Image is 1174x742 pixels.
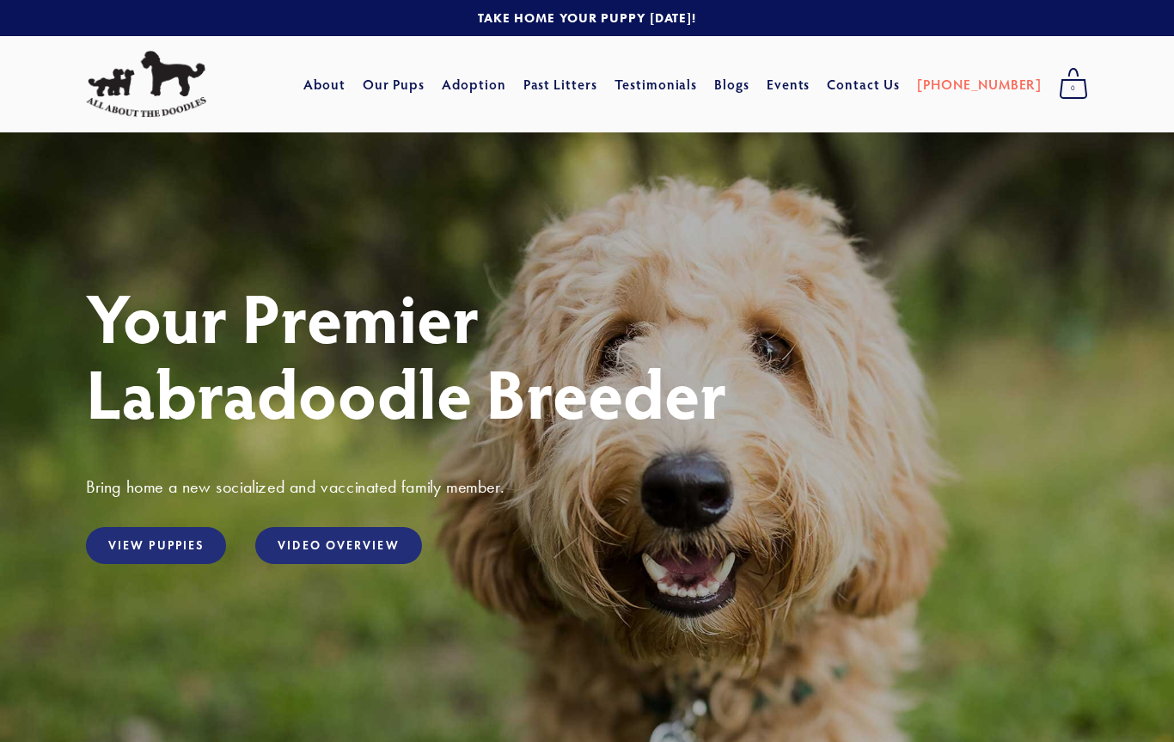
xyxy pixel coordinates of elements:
h1: Your Premier Labradoodle Breeder [86,279,1088,430]
a: Past Litters [523,75,598,93]
a: About [303,69,345,100]
a: [PHONE_NUMBER] [917,69,1042,100]
img: All About The Doodles [86,51,206,118]
a: Adoption [442,69,506,100]
a: Video Overview [255,527,421,564]
a: Testimonials [615,69,698,100]
a: Contact Us [827,69,900,100]
a: View Puppies [86,527,226,564]
a: Events [767,69,810,100]
h3: Bring home a new socialized and vaccinated family member. [86,475,1088,498]
a: Our Pups [363,69,425,100]
a: 0 items in cart [1050,63,1097,106]
a: Blogs [714,69,749,100]
span: 0 [1059,77,1088,100]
